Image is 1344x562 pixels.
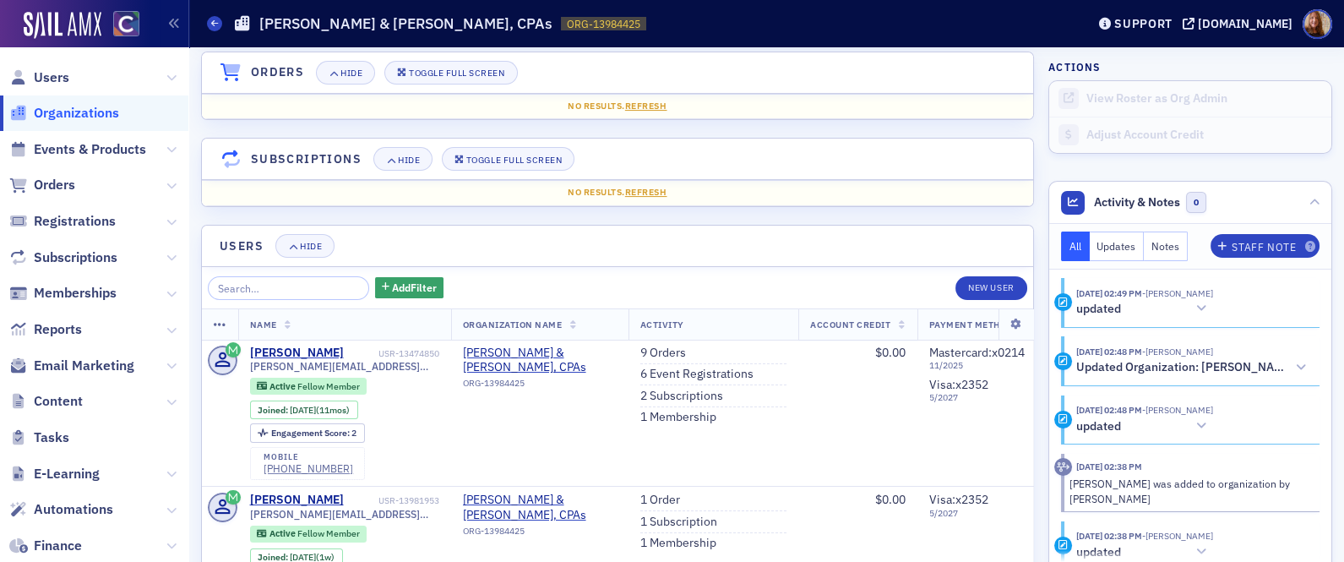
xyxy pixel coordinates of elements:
[1076,417,1213,435] button: updated
[34,212,116,231] span: Registrations
[34,176,75,194] span: Orders
[24,12,101,39] a: SailAMX
[250,360,439,373] span: [PERSON_NAME][EMAIL_ADDRESS][DOMAIN_NAME]
[1054,411,1072,428] div: Update
[1094,194,1180,211] span: Activity & Notes
[640,367,754,382] a: 6 Event Registrations
[9,284,117,303] a: Memberships
[1183,18,1298,30] button: [DOMAIN_NAME]
[264,452,353,462] div: mobile
[463,378,617,395] div: ORG-13984425
[251,63,304,81] h4: Orders
[640,515,717,530] a: 1 Subscription
[251,150,362,168] h4: Subscriptions
[300,242,322,251] div: Hide
[1061,232,1090,261] button: All
[929,319,1020,330] span: Payment Methods
[1232,243,1296,252] div: Staff Note
[442,147,575,171] button: Toggle Full Screen
[1076,419,1121,434] h5: updated
[875,345,906,360] span: $0.00
[340,68,362,78] div: Hide
[34,320,82,339] span: Reports
[810,319,890,330] span: Account Credit
[34,500,113,519] span: Automations
[1198,16,1292,31] div: [DOMAIN_NAME]
[392,280,437,295] span: Add Filter
[250,508,439,521] span: [PERSON_NAME][EMAIL_ADDRESS][DOMAIN_NAME]
[929,492,988,507] span: Visa : x2352
[34,68,69,87] span: Users
[9,248,117,267] a: Subscriptions
[625,186,667,198] span: Refresh
[1076,346,1142,357] time: 7/31/2025 02:48 PM
[1048,59,1101,74] h4: Actions
[1144,232,1188,261] button: Notes
[1211,234,1320,258] button: Staff Note
[1054,537,1072,554] div: Update
[1076,461,1142,472] time: 7/31/2025 02:38 PM
[409,68,504,78] div: Toggle Full Screen
[250,526,367,543] div: Active: Active: Fellow Member
[34,357,134,375] span: Email Marketing
[214,100,1021,113] div: No results.
[1076,404,1142,416] time: 7/31/2025 02:48 PM
[463,346,617,375] a: [PERSON_NAME] & [PERSON_NAME], CPAs
[1076,543,1213,561] button: updated
[1049,117,1331,153] a: Adjust Account Credit
[640,536,716,551] a: 1 Membership
[640,389,723,404] a: 2 Subscriptions
[264,462,353,475] a: [PHONE_NUMBER]
[9,176,75,194] a: Orders
[1142,530,1213,542] span: Sheila Duggan
[1303,9,1332,39] span: Profile
[875,492,906,507] span: $0.00
[257,528,359,539] a: Active Fellow Member
[9,68,69,87] a: Users
[259,14,552,34] h1: [PERSON_NAME] & [PERSON_NAME], CPAs
[346,348,439,359] div: USR-13474850
[297,380,360,392] span: Fellow Member
[1186,192,1207,213] span: 0
[34,284,117,303] span: Memberships
[929,345,1025,360] span: Mastercard : x0214
[384,61,518,85] button: Toggle Full Screen
[214,186,1021,199] div: No results.
[929,392,1025,403] span: 5 / 2027
[290,405,350,416] div: (11mos)
[250,346,344,361] a: [PERSON_NAME]
[1086,128,1323,143] div: Adjust Account Credit
[9,465,100,483] a: E-Learning
[1114,16,1173,31] div: Support
[9,357,134,375] a: Email Marketing
[1142,346,1213,357] span: Sheila Duggan
[34,104,119,123] span: Organizations
[929,508,1025,519] span: 5 / 2027
[1076,302,1121,317] h5: updated
[9,104,119,123] a: Organizations
[9,392,83,411] a: Content
[101,11,139,40] a: View Homepage
[1076,359,1308,377] button: Updated Organization: [PERSON_NAME] & [PERSON_NAME], CPAs
[257,380,359,391] a: Active Fellow Member
[1076,300,1213,318] button: updated
[373,147,433,171] button: Hide
[250,423,365,442] div: Engagement Score: 2
[463,319,563,330] span: Organization Name
[955,276,1026,300] a: New User
[1142,404,1213,416] span: Sheila Duggan
[1090,232,1145,261] button: Updates
[1054,293,1072,311] div: Update
[9,320,82,339] a: Reports
[463,493,617,522] span: Lockhart & Powell, CPAs
[269,527,297,539] span: Active
[250,319,277,330] span: Name
[929,360,1025,371] span: 11 / 2025
[463,526,617,543] div: ORG-13984425
[34,392,83,411] span: Content
[250,493,344,508] a: [PERSON_NAME]
[640,346,686,361] a: 9 Orders
[316,61,375,85] button: Hide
